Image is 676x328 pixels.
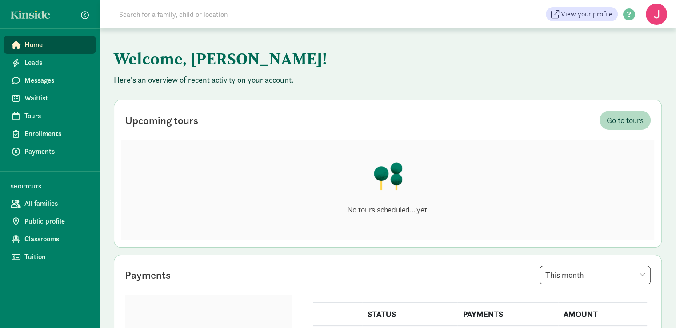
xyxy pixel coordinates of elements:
[125,267,171,283] div: Payments
[125,112,198,128] div: Upcoming tours
[24,234,89,244] span: Classrooms
[561,9,612,20] span: View your profile
[457,303,558,326] th: PAYMENTS
[632,285,676,328] iframe: Chat Widget
[4,195,96,212] a: All families
[24,216,89,227] span: Public profile
[600,111,651,130] a: Go to tours
[24,252,89,262] span: Tuition
[607,114,644,126] span: Go to tours
[4,212,96,230] a: Public profile
[546,7,618,21] a: View your profile
[24,75,89,86] span: Messages
[114,5,363,23] input: Search for a family, child or location
[24,57,89,68] span: Leads
[4,72,96,89] a: Messages
[24,111,89,121] span: Tours
[24,198,89,209] span: All families
[114,75,662,85] p: Here's an overview of recent activity on your account.
[4,89,96,107] a: Waitlist
[4,125,96,143] a: Enrollments
[4,54,96,72] a: Leads
[4,230,96,248] a: Classrooms
[4,107,96,125] a: Tours
[24,146,89,157] span: Payments
[24,40,89,50] span: Home
[24,128,89,139] span: Enrollments
[4,36,96,54] a: Home
[24,93,89,104] span: Waitlist
[362,303,457,326] th: STATUS
[347,204,429,215] p: No tours scheduled... yet.
[558,303,647,326] th: AMOUNT
[373,162,403,190] img: illustration-trees.png
[4,248,96,266] a: Tuition
[114,43,554,75] h1: Welcome, [PERSON_NAME]!
[4,143,96,160] a: Payments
